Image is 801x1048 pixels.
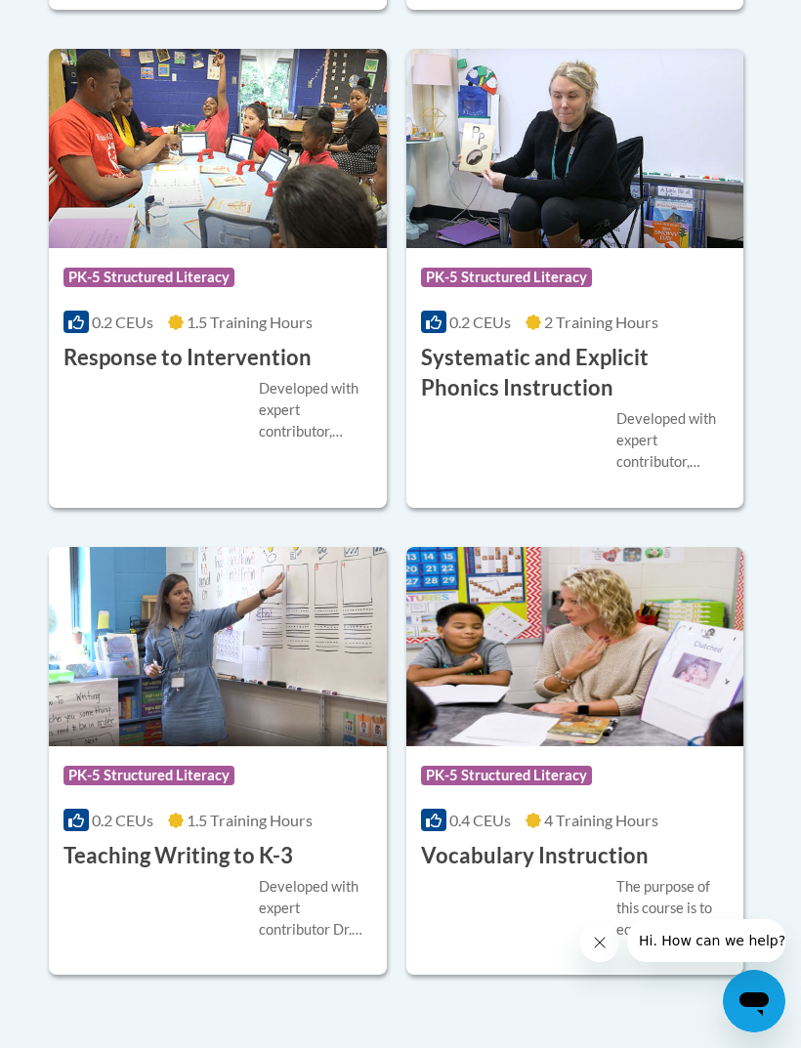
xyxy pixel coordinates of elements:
[406,547,744,976] a: Course LogoPK-5 Structured Literacy0.4 CEUs4 Training Hours Vocabulary InstructionThe purpose of ...
[63,841,293,871] h3: Teaching Writing to K-3
[92,811,153,829] span: 0.2 CEUs
[616,408,730,473] div: Developed with expert contributor, [PERSON_NAME], Reading Teacherʹs Top Ten Tools. In this course...
[259,876,372,941] div: Developed with expert contributor Dr. [PERSON_NAME] of Literacy How. This course provides a resea...
[421,343,730,403] h3: Systematic and Explicit Phonics Instruction
[616,876,730,941] div: The purpose of this course is to equip teachers with research-based knowledge and strategies to p...
[63,268,234,287] span: PK-5 Structured Literacy
[49,49,387,507] a: Course LogoPK-5 Structured Literacy0.2 CEUs1.5 Training Hours Response to InterventionDeveloped w...
[49,547,387,746] img: Course Logo
[544,313,658,331] span: 2 Training Hours
[421,268,592,287] span: PK-5 Structured Literacy
[187,811,313,829] span: 1.5 Training Hours
[449,313,511,331] span: 0.2 CEUs
[187,313,313,331] span: 1.5 Training Hours
[49,547,387,976] a: Course LogoPK-5 Structured Literacy0.2 CEUs1.5 Training Hours Teaching Writing to K-3Developed wi...
[421,766,592,785] span: PK-5 Structured Literacy
[92,313,153,331] span: 0.2 CEUs
[406,49,744,507] a: Course LogoPK-5 Structured Literacy0.2 CEUs2 Training Hours Systematic and Explicit Phonics Instr...
[627,919,785,962] iframe: Message from company
[406,49,744,248] img: Course Logo
[49,49,387,248] img: Course Logo
[421,841,649,871] h3: Vocabulary Instruction
[63,343,312,373] h3: Response to Intervention
[723,970,785,1032] iframe: Button to launch messaging window
[406,547,744,746] img: Course Logo
[580,923,619,962] iframe: Close message
[63,766,234,785] span: PK-5 Structured Literacy
[259,378,372,442] div: Developed with expert contributor, [PERSON_NAME] of The [US_STATE][GEOGRAPHIC_DATA]. Through this...
[544,811,658,829] span: 4 Training Hours
[449,811,511,829] span: 0.4 CEUs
